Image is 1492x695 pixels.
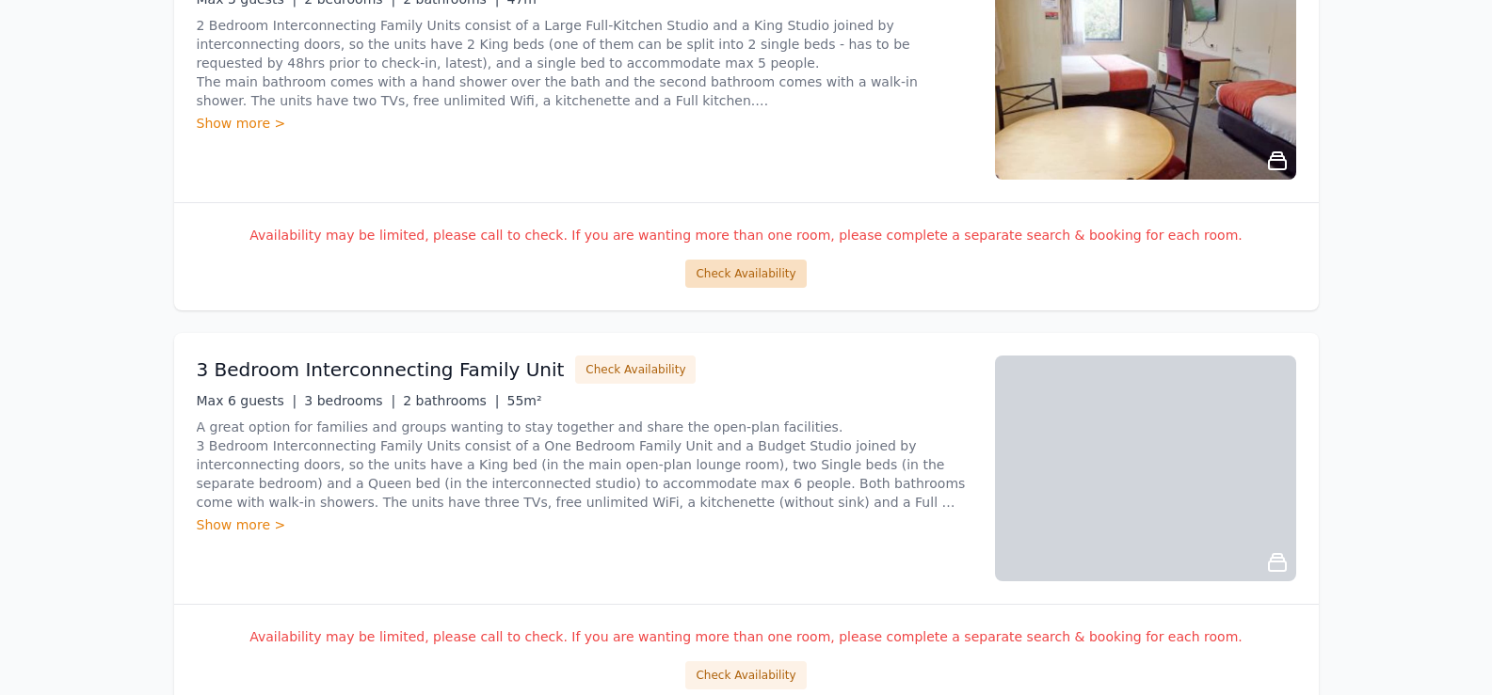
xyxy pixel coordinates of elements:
button: Check Availability [685,260,806,288]
div: Show more > [197,515,972,534]
h3: 3 Bedroom Interconnecting Family Unit [197,356,565,383]
span: 3 bedrooms | [304,393,395,408]
p: 2 Bedroom Interconnecting Family Units consist of a Large Full-Kitchen Studio and a King Studio j... [197,16,972,110]
button: Check Availability [575,355,696,384]
span: 55m² [507,393,542,408]
span: 2 bathrooms | [403,393,499,408]
div: Show more > [197,114,972,133]
p: A great option for families and groups wanting to stay together and share the open-plan facilitie... [197,418,972,512]
p: Availability may be limited, please call to check. If you are wanting more than one room, please ... [197,226,1296,245]
p: Availability may be limited, please call to check. If you are wanting more than one room, please ... [197,627,1296,646]
button: Check Availability [685,661,806,689]
span: Max 6 guests | [197,393,297,408]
